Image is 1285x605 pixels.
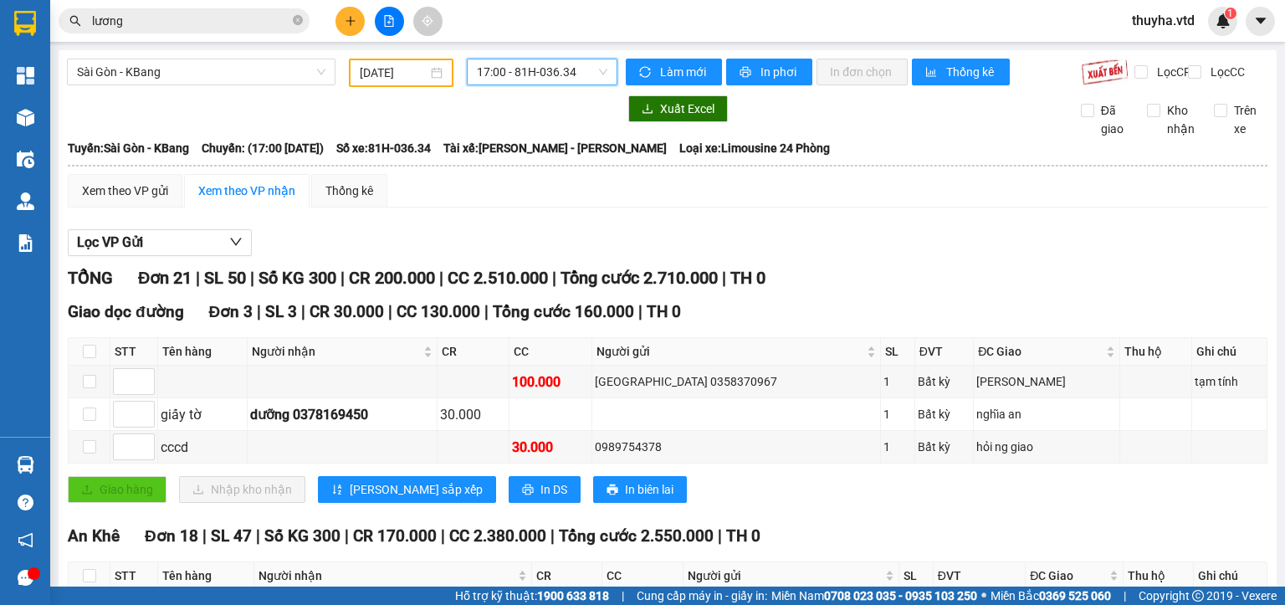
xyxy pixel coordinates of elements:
[593,476,687,503] button: printerIn biên lai
[477,59,608,85] span: 17:00 - 81H-036.34
[345,526,349,546] span: |
[626,59,722,85] button: syncLàm mới
[1120,338,1192,366] th: Thu hộ
[899,562,933,590] th: SL
[336,139,431,157] span: Số xe: 81H-036.34
[158,562,254,590] th: Tên hàng
[550,526,555,546] span: |
[397,302,480,321] span: CC 130.000
[293,13,303,29] span: close-circle
[1039,589,1111,602] strong: 0369 525 060
[976,438,1117,456] div: hỏi ng giao
[301,302,305,321] span: |
[92,12,289,30] input: Tìm tên, số ĐT hoặc mã đơn
[325,182,373,200] div: Thống kê
[202,526,207,546] span: |
[383,15,395,27] span: file-add
[595,438,878,456] div: 0989754378
[68,141,189,155] b: Tuyến: Sài Gòn - KBang
[1216,13,1231,28] img: icon-new-feature
[161,437,244,458] div: cccd
[925,66,939,79] span: bar-chart
[448,268,548,288] span: CC 2.510.000
[179,476,305,503] button: downloadNhập kho nhận
[934,562,1026,590] th: ĐVT
[1124,562,1194,590] th: Thu hộ
[1227,101,1268,138] span: Trên xe
[1124,587,1126,605] span: |
[730,268,765,288] span: TH 0
[1081,59,1129,85] img: 9k=
[441,526,445,546] span: |
[552,268,556,288] span: |
[981,592,986,599] span: ⚪️
[946,63,996,81] span: Thống kê
[883,438,912,456] div: 1
[1204,63,1247,81] span: Lọc CC
[202,139,324,157] span: Chuyến: (17:00 [DATE])
[145,526,198,546] span: Đơn 18
[883,405,912,423] div: 1
[17,109,34,126] img: warehouse-icon
[375,7,404,36] button: file-add
[628,95,728,122] button: downloadXuất Excel
[595,372,878,391] div: [GEOGRAPHIC_DATA] 0358370967
[335,7,365,36] button: plus
[1246,7,1275,36] button: caret-down
[1253,13,1268,28] span: caret-down
[740,66,754,79] span: printer
[976,405,1117,423] div: nghĩa an
[259,268,336,288] span: Số KG 300
[607,484,618,497] span: printer
[622,587,624,605] span: |
[493,302,634,321] span: Tổng cước 160.000
[1030,567,1106,585] span: ĐC Giao
[250,404,434,425] div: dưỡng 0378169450
[625,480,673,499] span: In biên lai
[540,480,567,499] span: In DS
[229,235,243,249] span: down
[82,182,168,200] div: Xem theo VP gửi
[1119,10,1208,31] span: thuyha.vtd
[771,587,977,605] span: Miền Nam
[522,484,534,497] span: printer
[660,100,714,118] span: Xuất Excel
[455,587,609,605] span: Hỗ trợ kỹ thuật:
[18,495,33,510] span: question-circle
[443,139,667,157] span: Tài xế: [PERSON_NAME] - [PERSON_NAME]
[679,139,830,157] span: Loại xe: Limousine 24 Phòng
[77,59,325,85] span: Sài Gòn - KBang
[883,372,912,391] div: 1
[158,338,248,366] th: Tên hàng
[17,67,34,85] img: dashboard-icon
[688,567,883,585] span: Người gửi
[353,526,437,546] span: CR 170.000
[440,404,506,425] div: 30.000
[257,302,261,321] span: |
[912,59,1010,85] button: bar-chartThống kê
[422,15,433,27] span: aim
[639,66,653,79] span: sync
[318,476,496,503] button: sort-ascending[PERSON_NAME] sắp xếp
[915,338,974,366] th: ĐVT
[722,268,726,288] span: |
[77,232,143,253] span: Lọc VP Gửi
[18,532,33,548] span: notification
[18,570,33,586] span: message
[918,405,970,423] div: Bất kỳ
[110,338,158,366] th: STT
[509,338,593,366] th: CC
[1192,590,1204,602] span: copyright
[726,526,760,546] span: TH 0
[17,192,34,210] img: warehouse-icon
[976,372,1117,391] div: [PERSON_NAME]
[726,59,812,85] button: printerIn phơi
[1094,101,1135,138] span: Đã giao
[1195,372,1264,391] div: tạm tính
[264,526,340,546] span: Số KG 300
[1192,338,1267,366] th: Ghi chú
[602,562,683,590] th: CC
[1194,562,1267,590] th: Ghi chú
[512,437,590,458] div: 30.000
[1160,101,1201,138] span: Kho nhận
